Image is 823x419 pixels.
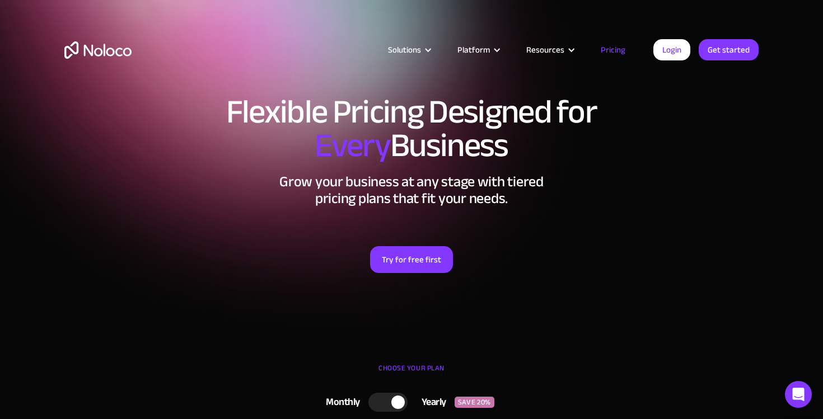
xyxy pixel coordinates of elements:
[64,95,759,162] h1: Flexible Pricing Designed for Business
[526,43,564,57] div: Resources
[653,39,690,60] a: Login
[699,39,759,60] a: Get started
[64,173,759,207] h2: Grow your business at any stage with tiered pricing plans that fit your needs.
[374,43,443,57] div: Solutions
[457,43,490,57] div: Platform
[370,246,453,273] a: Try for free first
[64,41,132,59] a: home
[512,43,587,57] div: Resources
[785,381,812,408] div: Open Intercom Messenger
[315,114,390,177] span: Every
[388,43,421,57] div: Solutions
[408,394,455,411] div: Yearly
[312,394,368,411] div: Monthly
[443,43,512,57] div: Platform
[64,360,759,388] div: CHOOSE YOUR PLAN
[455,397,494,408] div: SAVE 20%
[587,43,639,57] a: Pricing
